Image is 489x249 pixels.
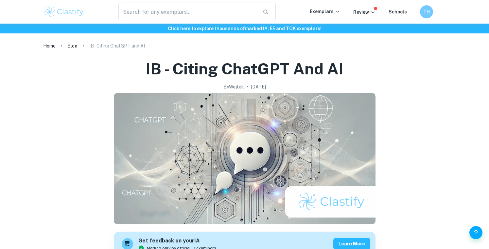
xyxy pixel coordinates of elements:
[67,41,78,50] a: Blog
[138,237,216,245] h6: Get feedback on your IA
[223,83,244,90] h2: By Wojtek
[114,93,375,224] img: IB - Citing ChatGPT and AI cover image
[420,5,433,18] button: TH
[423,8,430,15] h6: TH
[353,9,375,16] p: Review
[118,3,258,21] input: Search for any exemplars...
[146,58,343,79] h1: IB - Citing ChatGPT and AI
[43,41,56,50] a: Home
[469,226,482,239] button: Help and Feedback
[89,42,145,49] p: IB - Citing ChatGPT and AI
[251,83,266,90] h2: [DATE]
[247,83,248,90] p: •
[1,25,488,32] h6: Click here to explore thousands of marked IA, EE and TOK exemplars !
[310,8,340,15] p: Exemplars
[43,5,85,18] img: Clastify logo
[389,9,407,14] a: Schools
